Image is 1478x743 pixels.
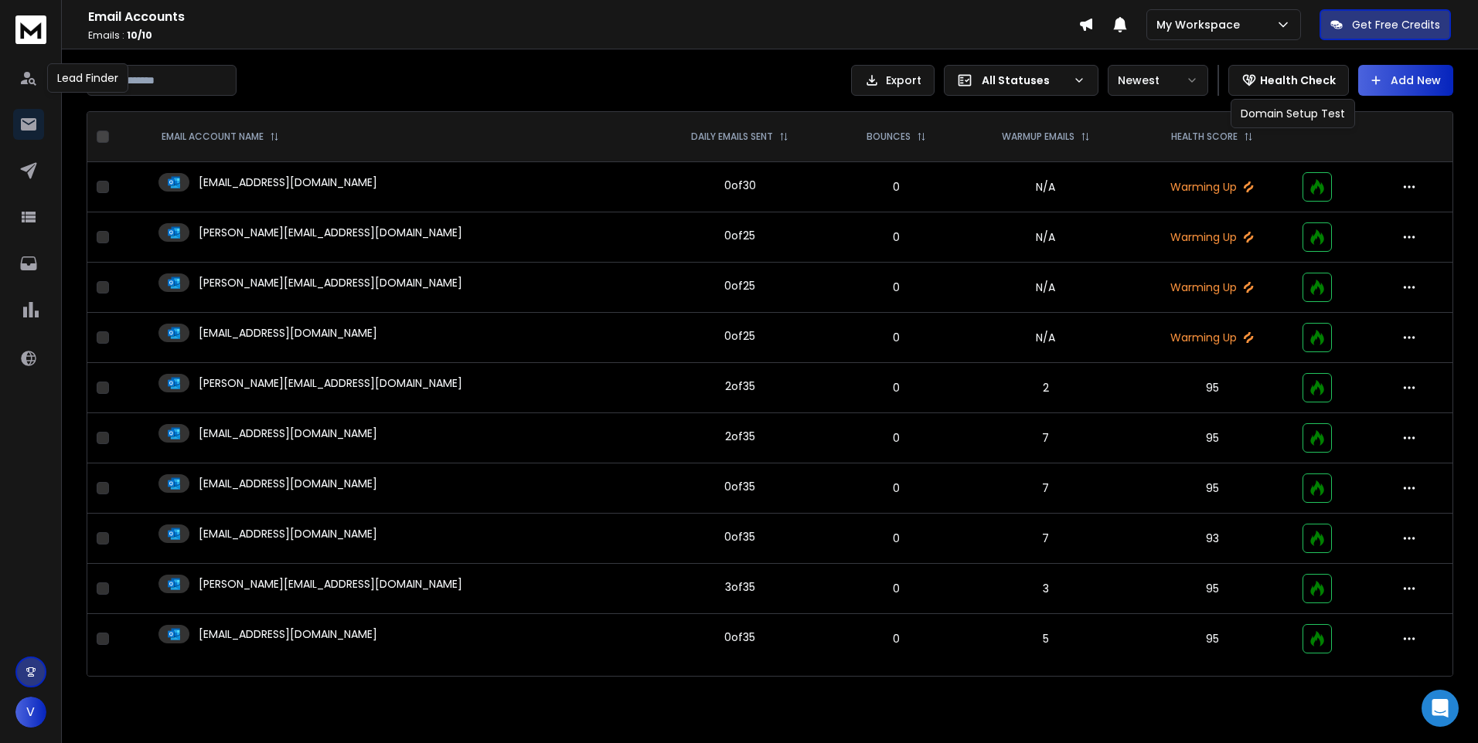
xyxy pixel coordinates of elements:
[842,480,951,496] p: 0
[851,65,935,96] button: Export
[15,15,46,44] img: logo
[960,564,1131,614] td: 3
[960,313,1131,363] td: N/A
[1260,73,1336,88] p: Health Check
[1228,65,1349,96] button: Health Check
[199,275,462,290] p: [PERSON_NAME][EMAIL_ADDRESS][DOMAIN_NAME]
[842,531,951,546] p: 0
[1156,17,1246,32] p: My Workspace
[842,179,951,195] p: 0
[1132,413,1293,463] td: 95
[960,263,1131,313] td: N/A
[724,178,756,193] div: 0 of 30
[1108,65,1208,96] button: Newest
[1231,99,1355,128] div: Domain Setup Test
[15,697,46,728] button: V
[1132,614,1293,664] td: 95
[199,325,377,341] p: [EMAIL_ADDRESS][DOMAIN_NAME]
[1320,9,1451,40] button: Get Free Credits
[867,131,911,143] p: BOUNCES
[47,63,128,93] div: Lead Finder
[1141,229,1284,245] p: Warming Up
[960,212,1131,263] td: N/A
[88,29,1078,42] p: Emails :
[724,228,755,243] div: 0 of 25
[724,479,755,494] div: 0 of 35
[199,576,462,592] p: [PERSON_NAME][EMAIL_ADDRESS][DOMAIN_NAME]
[842,430,951,446] p: 0
[1141,330,1284,345] p: Warming Up
[88,8,1078,26] h1: Email Accounts
[199,526,377,541] p: [EMAIL_ADDRESS][DOMAIN_NAME]
[724,278,755,293] div: 0 of 25
[199,175,377,190] p: [EMAIL_ADDRESS][DOMAIN_NAME]
[960,162,1131,212] td: N/A
[724,529,755,545] div: 0 of 35
[1352,17,1440,32] p: Get Free Credits
[842,280,951,295] p: 0
[725,378,755,394] div: 2 of 35
[842,631,951,646] p: 0
[1132,514,1293,564] td: 93
[724,328,755,344] div: 0 of 25
[1141,179,1284,195] p: Warming Up
[842,229,951,245] p: 0
[199,476,377,491] p: [EMAIL_ADDRESS][DOMAIN_NAME]
[1141,280,1284,295] p: Warming Up
[1358,65,1453,96] button: Add New
[960,514,1131,564] td: 7
[960,413,1131,463] td: 7
[127,29,152,42] span: 10 / 10
[1132,463,1293,514] td: 95
[725,429,755,444] div: 2 of 35
[842,330,951,345] p: 0
[199,225,462,240] p: [PERSON_NAME][EMAIL_ADDRESS][DOMAIN_NAME]
[842,581,951,596] p: 0
[199,426,377,441] p: [EMAIL_ADDRESS][DOMAIN_NAME]
[162,131,279,143] div: EMAIL ACCOUNT NAME
[1132,363,1293,413] td: 95
[1422,690,1459,727] div: Open Intercom Messenger
[199,375,462,391] p: [PERSON_NAME][EMAIL_ADDRESS][DOMAIN_NAME]
[842,380,951,395] p: 0
[1002,131,1074,143] p: WARMUP EMAILS
[724,629,755,645] div: 0 of 35
[982,73,1067,88] p: All Statuses
[199,626,377,642] p: [EMAIL_ADDRESS][DOMAIN_NAME]
[691,131,773,143] p: DAILY EMAILS SENT
[725,579,755,595] div: 3 of 35
[1171,131,1238,143] p: HEALTH SCORE
[960,363,1131,413] td: 2
[960,614,1131,664] td: 5
[960,463,1131,514] td: 7
[1132,564,1293,614] td: 95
